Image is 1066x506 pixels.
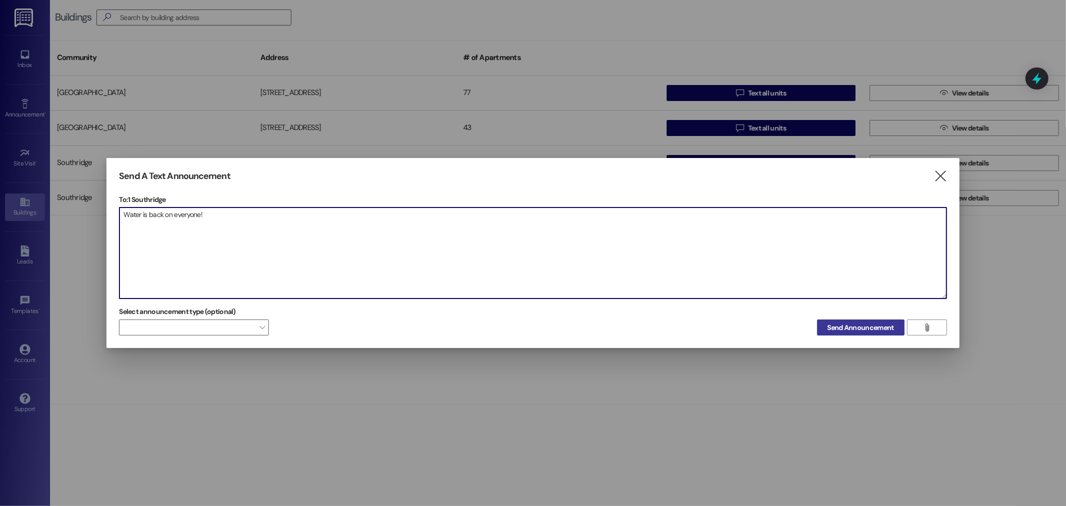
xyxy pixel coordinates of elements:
h3: Send A Text Announcement [119,170,230,182]
button: Send Announcement [817,319,905,335]
label: Select announcement type (optional) [119,304,236,319]
span: Send Announcement [828,322,894,333]
div: Water is back on everyone! [119,207,947,299]
p: To: 1 Southridge [119,194,947,204]
textarea: Water is back on everyone! [119,207,946,298]
i:  [934,171,947,181]
i:  [923,323,931,331]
